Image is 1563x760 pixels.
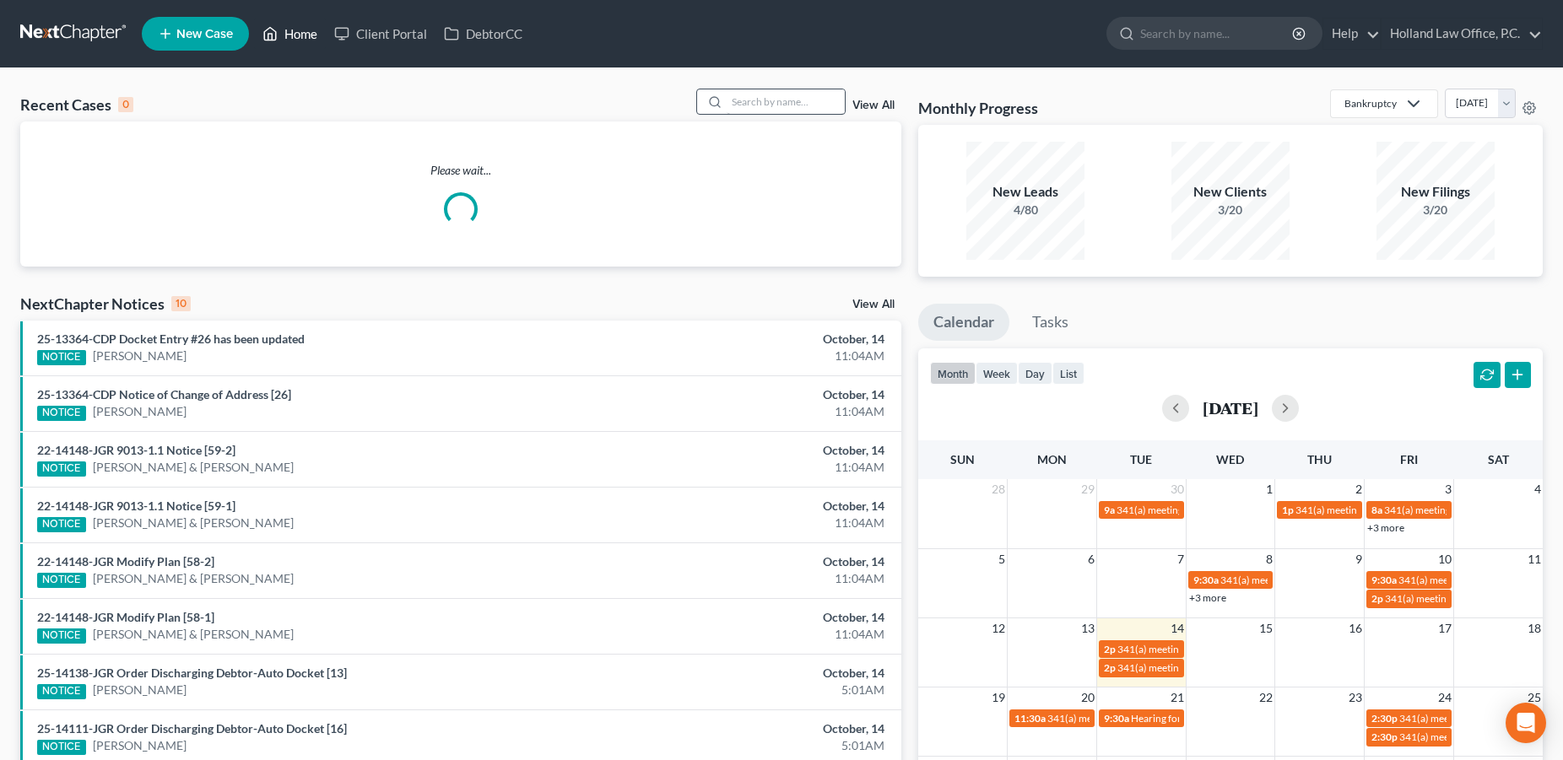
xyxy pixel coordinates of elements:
button: month [930,362,976,385]
div: October, 14 [614,553,884,570]
div: 11:04AM [614,348,884,364]
button: list [1052,362,1084,385]
div: Bankruptcy [1344,96,1397,110]
span: 2 [1354,479,1364,499]
div: NOTICE [37,573,86,588]
a: 25-14138-JGR Order Discharging Debtor-Auto Docket [13] [37,666,347,680]
button: week [976,362,1018,385]
a: 22-14148-JGR Modify Plan [58-2] [37,554,214,569]
p: Please wait... [20,162,901,179]
div: NOTICE [37,628,86,644]
span: 4 [1533,479,1543,499]
span: 24 [1436,687,1453,708]
div: NOTICE [37,517,86,532]
a: +3 more [1367,521,1404,534]
span: 8 [1264,549,1274,569]
div: New Filings [1376,182,1495,202]
a: Calendar [918,304,1009,341]
span: 341(a) meeting for [PERSON_NAME] [1117,661,1280,674]
a: DebtorCC [435,19,531,49]
span: Wed [1216,452,1244,466]
div: Open Intercom Messenger [1506,703,1546,743]
span: 341(a) meeting for [PERSON_NAME] [1399,730,1562,743]
a: View All [852,299,895,310]
div: NOTICE [37,406,86,421]
span: 12 [990,618,1007,639]
span: 21 [1169,687,1186,708]
span: 8a [1371,504,1382,516]
span: 30 [1169,479,1186,499]
span: 14 [1169,618,1186,639]
div: Recent Cases [20,94,133,115]
div: 11:04AM [614,570,884,587]
span: 11:30a [1014,712,1046,725]
a: Client Portal [326,19,435,49]
span: 341(a) meeting for [PERSON_NAME] & [PERSON_NAME] [1117,643,1370,655]
span: 341(a) meeting for [PERSON_NAME] [1220,574,1383,586]
span: 1 [1264,479,1274,499]
span: 9 [1354,549,1364,569]
div: October, 14 [614,665,884,682]
span: 9:30a [1104,712,1129,725]
span: 25 [1526,687,1543,708]
div: October, 14 [614,386,884,403]
div: NextChapter Notices [20,294,191,314]
span: 1p [1282,504,1294,516]
input: Search by name... [727,89,845,114]
span: Mon [1037,452,1067,466]
a: 22-14148-JGR Modify Plan [58-1] [37,610,214,624]
span: 23 [1347,687,1364,708]
span: New Case [176,28,233,40]
span: 6 [1086,549,1096,569]
span: 5 [997,549,1007,569]
div: NOTICE [37,740,86,755]
span: 13 [1079,618,1096,639]
span: 16 [1347,618,1364,639]
div: October, 14 [614,720,884,737]
a: [PERSON_NAME] [93,403,187,420]
span: 3 [1443,479,1453,499]
a: [PERSON_NAME] & [PERSON_NAME] [93,626,294,643]
span: 19 [990,687,1007,708]
a: [PERSON_NAME] [93,348,187,364]
div: New Clients [1171,182,1290,202]
span: 341(a) meeting for [PERSON_NAME] [1399,712,1562,725]
a: [PERSON_NAME] & [PERSON_NAME] [93,515,294,531]
span: Sat [1488,452,1509,466]
a: Holland Law Office, P.C. [1382,19,1542,49]
div: NOTICE [37,461,86,477]
span: 18 [1526,618,1543,639]
span: 29 [1079,479,1096,499]
span: 2:30p [1371,712,1398,725]
a: Help [1323,19,1380,49]
span: 2p [1104,661,1116,674]
span: 2p [1104,643,1116,655]
div: 3/20 [1171,202,1290,218]
span: 10 [1436,549,1453,569]
span: 2p [1371,592,1383,605]
div: October, 14 [614,609,884,626]
a: 25-14111-JGR Order Discharging Debtor-Auto Docket [16] [37,721,347,736]
span: 22 [1257,687,1274,708]
span: Sun [950,452,975,466]
span: 15 [1257,618,1274,639]
a: Home [254,19,326,49]
a: 22-14148-JGR 9013-1.1 Notice [59-2] [37,443,235,457]
a: [PERSON_NAME] & [PERSON_NAME] [93,570,294,587]
div: 4/80 [966,202,1084,218]
span: 341(a) meeting for [PERSON_NAME] & [PERSON_NAME] [1295,504,1548,516]
span: 17 [1436,618,1453,639]
div: NOTICE [37,350,86,365]
span: 7 [1176,549,1186,569]
span: Thu [1307,452,1332,466]
div: October, 14 [614,498,884,515]
span: 2:30p [1371,730,1398,743]
a: 22-14148-JGR 9013-1.1 Notice [59-1] [37,499,235,513]
a: +3 more [1189,591,1226,604]
div: NOTICE [37,684,86,699]
h3: Monthly Progress [918,98,1038,118]
h2: [DATE] [1203,399,1258,417]
div: 5:01AM [614,737,884,754]
div: 10 [171,296,191,311]
a: 25-13364-CDP Docket Entry #26 has been updated [37,331,305,346]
